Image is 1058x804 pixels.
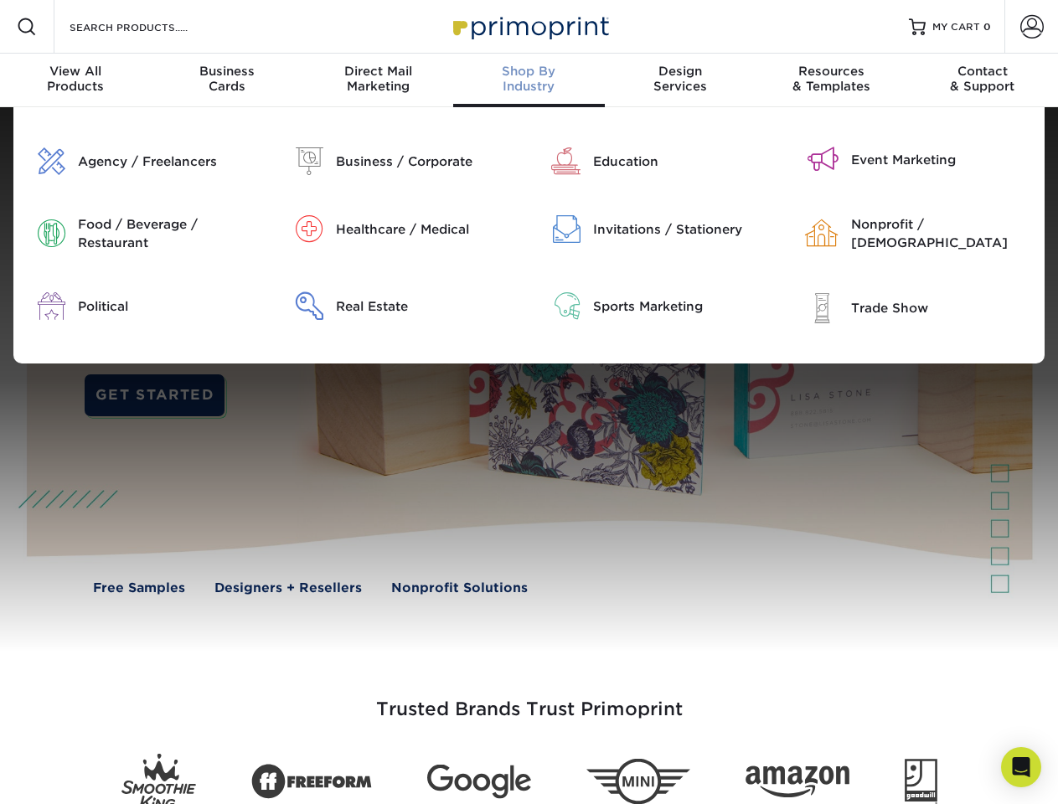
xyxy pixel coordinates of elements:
span: Contact [907,64,1058,79]
h3: Trusted Brands Trust Primoprint [39,658,1019,740]
a: Nonprofit / [DEMOGRAPHIC_DATA] [799,215,1032,252]
span: Design [605,64,756,79]
span: Business [151,64,302,79]
a: Business / Corporate [284,147,517,175]
a: Food / Beverage / Restaurant [26,215,259,252]
div: Nonprofit / [DEMOGRAPHIC_DATA] [851,215,1032,252]
a: BusinessCards [151,54,302,107]
div: Business / Corporate [336,152,517,171]
span: MY CART [932,20,980,34]
div: & Templates [756,64,906,94]
img: Goodwill [905,759,937,804]
a: Agency / Freelancers [26,147,259,175]
span: Direct Mail [302,64,453,79]
a: Political [26,292,259,320]
div: Marketing [302,64,453,94]
a: DesignServices [605,54,756,107]
div: Food / Beverage / Restaurant [78,215,259,252]
a: Healthcare / Medical [284,215,517,243]
div: Real Estate [336,297,517,316]
div: Services [605,64,756,94]
a: Direct MailMarketing [302,54,453,107]
div: Event Marketing [851,151,1032,169]
div: Open Intercom Messenger [1001,747,1041,787]
div: Invitations / Stationery [593,220,774,239]
a: Trade Show [799,292,1032,323]
span: Resources [756,64,906,79]
a: Education [542,147,775,175]
div: Industry [453,64,604,94]
a: Resources& Templates [756,54,906,107]
div: Education [593,152,774,171]
img: Google [427,765,531,799]
a: Contact& Support [907,54,1058,107]
div: Cards [151,64,302,94]
span: 0 [983,21,991,33]
input: SEARCH PRODUCTS..... [68,17,231,37]
a: Sports Marketing [542,292,775,320]
div: Healthcare / Medical [336,220,517,239]
a: Event Marketing [799,147,1032,172]
div: Agency / Freelancers [78,152,259,171]
a: Invitations / Stationery [542,215,775,243]
img: Primoprint [446,8,613,44]
div: Trade Show [851,299,1032,317]
div: Sports Marketing [593,297,774,316]
a: Shop ByIndustry [453,54,604,107]
img: Amazon [746,766,849,798]
div: Political [78,297,259,316]
div: & Support [907,64,1058,94]
span: Shop By [453,64,604,79]
a: Real Estate [284,292,517,320]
